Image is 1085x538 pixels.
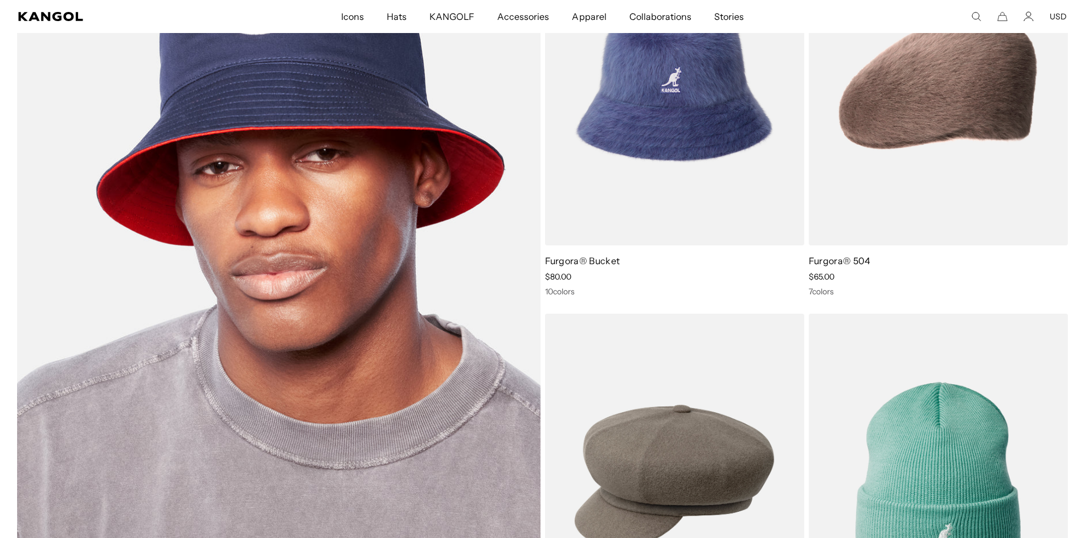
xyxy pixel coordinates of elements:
a: Kangol [18,12,226,21]
div: 10 colors [545,286,804,297]
button: USD [1050,11,1067,22]
div: 7 colors [809,286,1068,297]
a: Furgora® Bucket [545,255,620,266]
button: Cart [997,11,1008,22]
a: Account [1023,11,1034,22]
summary: Search here [971,11,981,22]
span: $80.00 [545,272,571,282]
a: Furgora® 504 [809,255,871,266]
span: $65.00 [809,272,834,282]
